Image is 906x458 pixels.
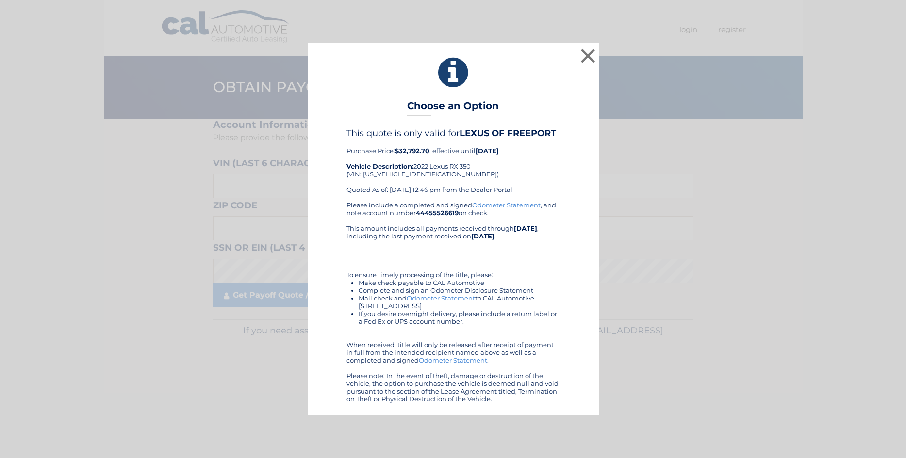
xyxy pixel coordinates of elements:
[346,128,560,139] h4: This quote is only valid for
[416,209,459,217] b: 44455526619
[359,286,560,294] li: Complete and sign an Odometer Disclosure Statement
[359,310,560,325] li: If you desire overnight delivery, please include a return label or a Fed Ex or UPS account number.
[346,128,560,201] div: Purchase Price: , effective until 2022 Lexus RX 350 (VIN: [US_VEHICLE_IDENTIFICATION_NUMBER]) Quo...
[472,201,541,209] a: Odometer Statement
[346,162,413,170] strong: Vehicle Description:
[407,294,475,302] a: Odometer Statement
[419,356,487,364] a: Odometer Statement
[578,46,598,65] button: ×
[395,147,429,155] b: $32,792.70
[514,224,537,232] b: [DATE]
[476,147,499,155] b: [DATE]
[471,232,494,240] b: [DATE]
[359,294,560,310] li: Mail check and to CAL Automotive, [STREET_ADDRESS]
[407,100,499,117] h3: Choose an Option
[359,279,560,286] li: Make check payable to CAL Automotive
[460,128,556,139] b: LEXUS OF FREEPORT
[346,201,560,403] div: Please include a completed and signed , and note account number on check. This amount includes al...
